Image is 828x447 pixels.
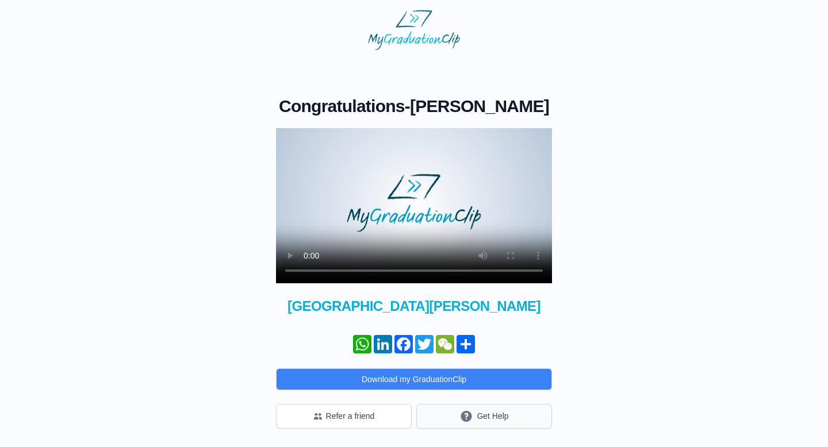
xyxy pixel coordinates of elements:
[276,404,412,429] button: Refer a friend
[414,335,435,353] a: Twitter
[435,335,455,353] a: WeChat
[276,368,552,390] button: Download my GraduationClip
[276,297,552,315] span: [GEOGRAPHIC_DATA][PERSON_NAME]
[279,97,405,115] span: Congratulations
[455,335,476,353] a: Share
[416,404,552,429] button: Get Help
[393,335,414,353] a: Facebook
[368,10,460,50] img: MyGraduationClip
[410,97,549,115] span: [PERSON_NAME]
[352,335,373,353] a: WhatsApp
[276,96,552,117] h1: -
[373,335,393,353] a: LinkedIn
